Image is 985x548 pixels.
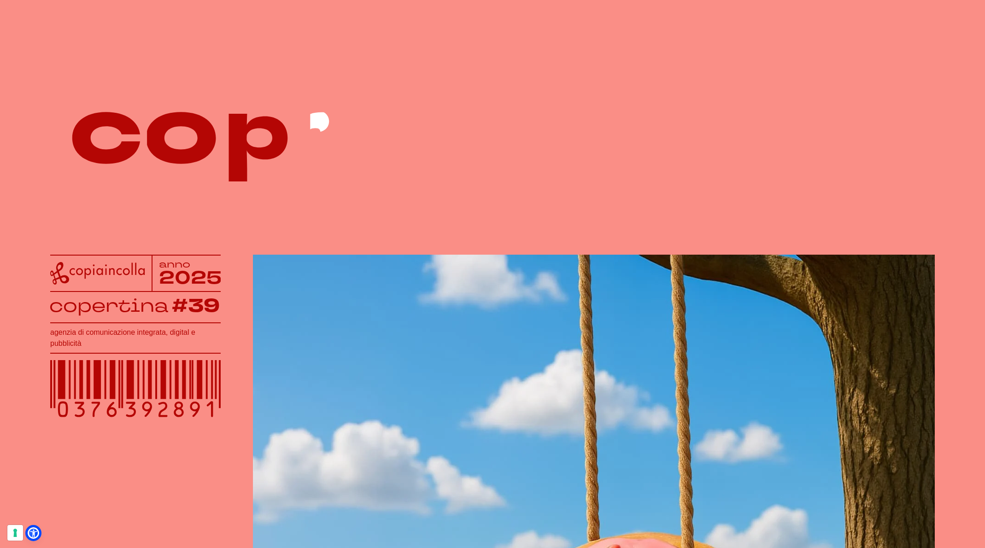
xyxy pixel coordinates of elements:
[50,327,221,349] h1: agenzia di comunicazione integrata, digital e pubblicità
[49,294,168,317] tspan: copertina
[159,257,190,270] tspan: anno
[7,525,23,541] button: Le tue preferenze relative al consenso per le tecnologie di tracciamento
[28,527,39,539] a: Open Accessibility Menu
[159,266,222,290] tspan: 2025
[172,293,220,319] tspan: #39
